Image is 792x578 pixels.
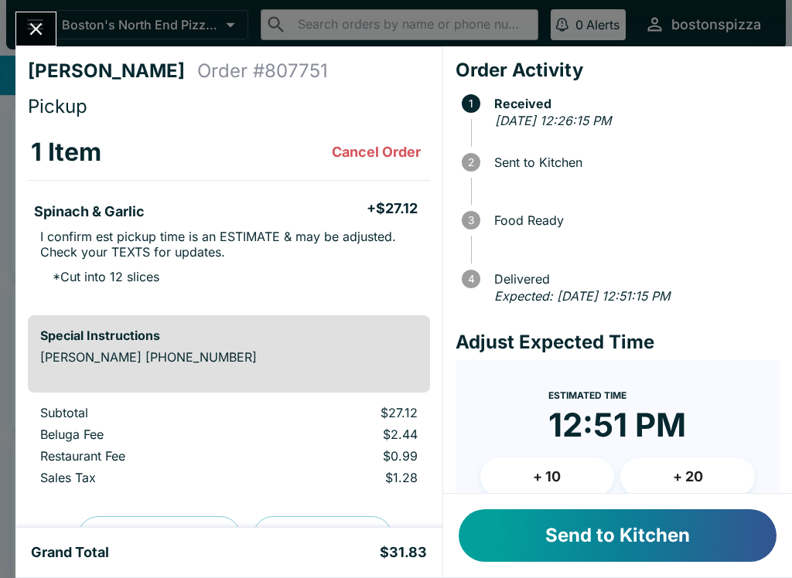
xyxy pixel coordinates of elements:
[459,509,777,562] button: Send to Kitchen
[495,113,611,128] em: [DATE] 12:26:15 PM
[467,273,474,285] text: 4
[40,405,249,420] p: Subtotal
[548,389,626,401] span: Estimated Time
[274,405,418,420] p: $27.12
[620,457,755,496] button: + 20
[548,405,686,445] time: 12:51 PM
[40,328,418,343] h6: Special Instructions
[274,470,418,485] p: $1.28
[274,427,418,442] p: $2.44
[40,349,418,365] p: [PERSON_NAME] [PHONE_NUMBER]
[494,288,670,304] em: Expected: [DATE] 12:51:15 PM
[78,516,241,556] button: Preview Receipt
[486,272,780,286] span: Delivered
[16,12,56,46] button: Close
[326,137,427,168] button: Cancel Order
[380,543,427,562] h5: $31.83
[480,457,615,496] button: + 10
[40,470,249,485] p: Sales Tax
[468,156,474,168] text: 2
[28,124,430,303] table: orders table
[456,331,780,354] h4: Adjust Expected Time
[28,405,430,491] table: orders table
[40,229,418,260] p: I confirm est pickup time is an ESTIMATE & may be adjusted. Check your TEXTS for updates.
[31,543,109,562] h5: Grand Total
[40,269,159,284] p: * Cut into 12 slices
[274,448,418,464] p: $0.99
[28,95,87,117] span: Pickup
[469,97,473,110] text: 1
[197,59,328,83] h4: Order # 807751
[28,59,197,83] h4: [PERSON_NAME]
[34,202,145,221] h5: Spinach & Garlic
[253,516,392,556] button: Print Receipt
[40,427,249,442] p: Beluga Fee
[468,214,474,226] text: 3
[31,137,101,168] h3: 1 Item
[486,213,780,227] span: Food Ready
[486,155,780,169] span: Sent to Kitchen
[456,59,780,82] h4: Order Activity
[486,97,780,110] span: Received
[40,448,249,464] p: Restaurant Fee
[367,199,418,218] h5: + $27.12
